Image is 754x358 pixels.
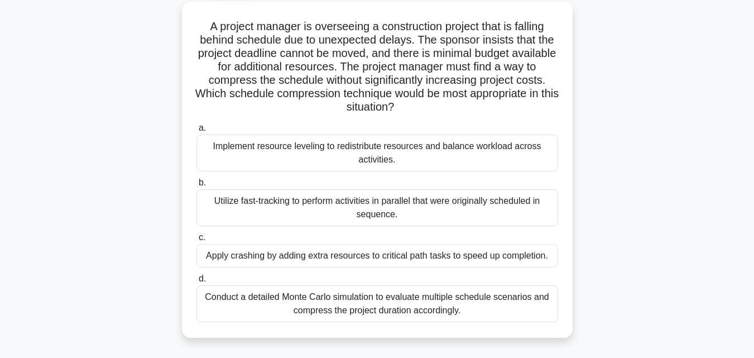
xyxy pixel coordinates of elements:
span: b. [199,178,206,187]
div: Implement resource leveling to redistribute resources and balance workload across activities. [196,135,558,171]
h5: A project manager is overseeing a construction project that is falling behind schedule due to une... [195,20,559,114]
span: a. [199,123,206,132]
span: c. [199,232,205,242]
span: d. [199,274,206,283]
div: Apply crashing by adding extra resources to critical path tasks to speed up completion. [196,244,558,268]
div: Conduct a detailed Monte Carlo simulation to evaluate multiple schedule scenarios and compress th... [196,285,558,322]
div: Utilize fast-tracking to perform activities in parallel that were originally scheduled in sequence. [196,189,558,226]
